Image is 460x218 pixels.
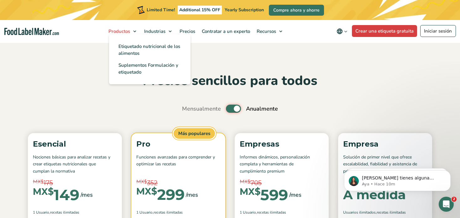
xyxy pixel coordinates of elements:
[182,105,221,113] span: Mensualmente
[186,190,198,199] span: /mes
[289,190,301,199] span: /mes
[200,28,251,34] span: Contratar a un experto
[240,178,250,185] span: MX$
[136,178,147,185] span: MX$
[154,210,183,215] span: Recetas ilimitadas
[255,28,277,34] span: Recursos
[147,178,158,188] span: 352
[33,187,79,202] div: 149
[147,7,175,13] span: Limited Time!
[118,62,178,75] span: Suplementos Formulación y etiquetado
[250,178,262,188] span: 705
[136,187,157,196] span: MX$
[178,6,222,14] span: Additional 15% OFF
[50,210,79,215] span: Recetas ilimitadas
[343,138,427,150] p: Empresa
[269,5,324,16] a: Compre ahora y ahorre
[107,28,131,34] span: Productos
[199,20,252,43] a: Contratar a un experto
[142,28,166,34] span: Industrias
[257,210,286,215] span: Recetas ilimitadas
[240,187,260,196] span: MX$
[173,127,216,140] span: Más populares
[225,7,264,13] span: Yearly Subscription
[254,20,285,43] a: Recursos
[136,154,220,175] p: Funciones avanzadas para comprender y optimizar las recetas
[377,210,406,215] span: Recetas ilimitadas
[332,25,352,38] button: Change language
[240,187,288,202] div: 599
[240,210,257,215] span: 1 Usuario,
[240,154,324,175] p: Informes dinámicos, personalización completa y herramientas de cumplimiento premium
[136,138,220,150] p: Pro
[343,210,377,215] span: Usuarios ilimitados,
[176,20,197,43] a: Precios
[335,157,460,201] iframe: Intercom notifications mensaje
[118,43,180,56] span: Etiquetado nutricional de los alimentos
[109,40,191,59] a: Etiquetado nutricional de los alimentos
[246,105,278,113] span: Anualmente
[452,197,457,202] span: 2
[33,154,117,175] p: Nociones básicas para analizar recetas y crear etiquetas nutricionales que cumplan la normativa
[4,28,59,35] a: Food Label Maker homepage
[226,105,241,113] label: Toggle
[33,178,44,185] span: MX$
[33,187,54,196] span: MX$
[420,25,456,37] a: Iniciar sesión
[141,20,175,43] a: Industrias
[25,72,435,90] h2: Precios sencillos para todos
[81,190,93,199] span: /mes
[109,59,191,78] a: Suplementos Formulación y etiquetado
[33,210,50,215] span: 1 Usuario,
[44,178,53,188] span: 175
[439,197,454,212] iframe: Intercom live chat
[136,187,185,202] div: 299
[33,138,117,150] p: Esencial
[136,210,154,215] span: 1 Usuario,
[105,20,139,43] a: Productos
[178,28,196,34] span: Precios
[352,25,417,37] a: Crear una etiqueta gratuita
[343,154,427,175] p: Solución de primer nivel que ofrece escalabilidad, fiabilidad y asistencia de primera clase.
[240,138,324,150] p: Empresas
